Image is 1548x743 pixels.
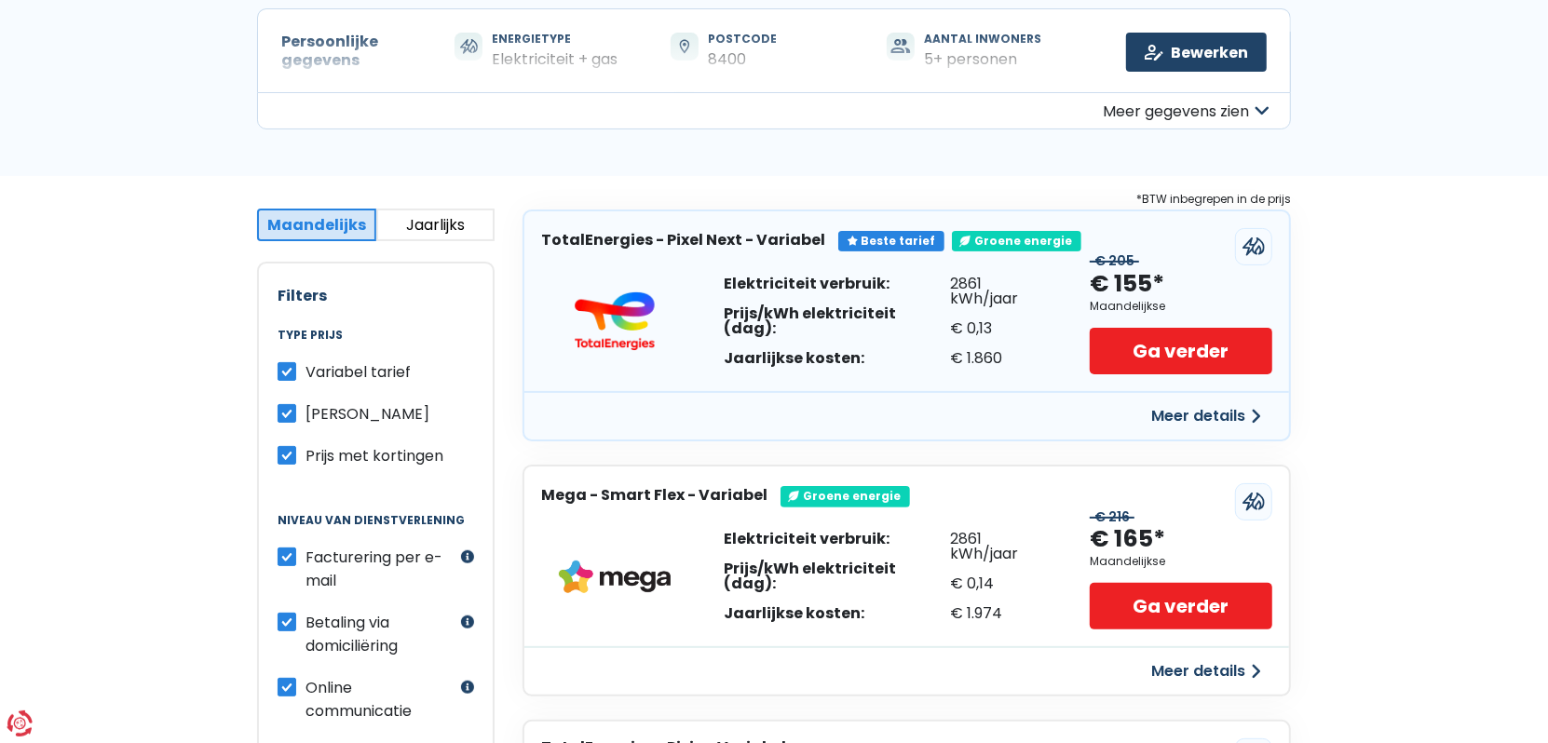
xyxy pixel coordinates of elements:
[278,329,474,360] legend: Type prijs
[278,287,474,304] h2: Filters
[838,231,944,251] div: Beste tarief
[257,92,1291,129] button: Meer gegevens zien
[1090,253,1139,269] div: € 205
[950,351,1052,366] div: € 1.860
[724,606,950,621] div: Jaarlijkse kosten:
[1090,328,1272,374] a: Ga verder
[950,606,1052,621] div: € 1.974
[541,231,825,249] h3: TotalEnergies - Pixel Next - Variabel
[781,486,910,507] div: Groene energie
[724,306,950,336] div: Prijs/kWh elektriciteit (dag):
[1090,524,1165,555] div: € 165*
[950,532,1052,561] div: 2861 kWh/jaar
[950,277,1052,306] div: 2861 kWh/jaar
[306,361,411,383] span: Variabel tarief
[724,351,950,366] div: Jaarlijkse kosten:
[376,209,496,241] button: Jaarlijks
[278,514,474,546] legend: Niveau van dienstverlening
[724,532,950,547] div: Elektriciteit verbruik:
[1126,33,1267,72] a: Bewerken
[724,277,950,291] div: Elektriciteit verbruik:
[1140,655,1272,688] button: Meer details
[1090,555,1165,568] div: Maandelijkse
[559,561,671,594] img: Mega
[306,676,456,723] label: Online communicatie
[1090,269,1164,300] div: € 155*
[1090,300,1165,313] div: Maandelijkse
[306,546,456,592] label: Facturering per e-mail
[559,291,671,351] img: TotalEnergies
[306,445,443,466] span: Prijs met kortingen
[950,576,1052,591] div: € 0,14
[724,561,950,591] div: Prijs/kWh elektriciteit (dag):
[950,321,1052,336] div: € 0,13
[541,486,767,504] h3: Mega - Smart Flex - Variabel
[257,209,376,241] button: Maandelijks
[306,403,429,425] span: [PERSON_NAME]
[1140,399,1272,433] button: Meer details
[1090,583,1272,629] a: Ga verder
[952,231,1081,251] div: Groene energie
[306,611,456,657] label: Betaling via domiciliëring
[523,189,1291,209] div: *BTW inbegrepen in de prijs
[1090,509,1134,525] div: € 216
